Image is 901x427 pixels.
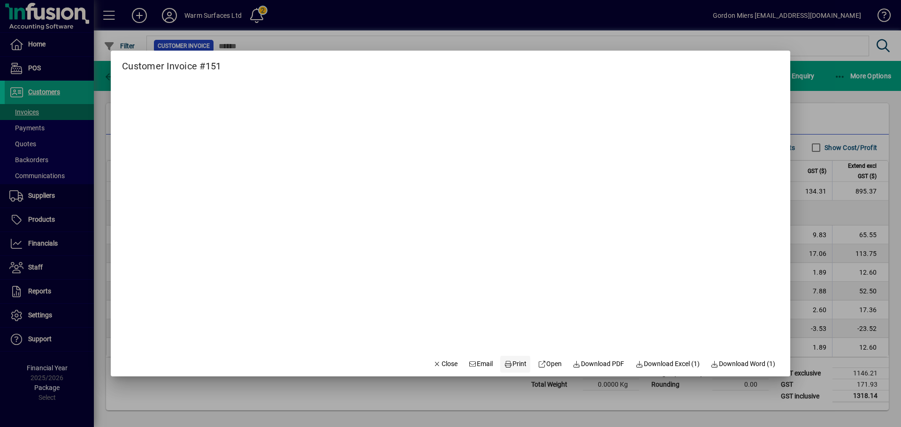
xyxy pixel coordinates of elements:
[569,356,628,373] a: Download PDF
[538,359,562,369] span: Open
[500,356,530,373] button: Print
[429,356,461,373] button: Close
[111,51,232,74] h2: Customer Invoice #151
[433,359,458,369] span: Close
[707,356,779,373] button: Download Word (1)
[504,359,527,369] span: Print
[534,356,565,373] a: Open
[635,359,700,369] span: Download Excel (1)
[469,359,493,369] span: Email
[465,356,497,373] button: Email
[632,356,703,373] button: Download Excel (1)
[573,359,625,369] span: Download PDF
[711,359,776,369] span: Download Word (1)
